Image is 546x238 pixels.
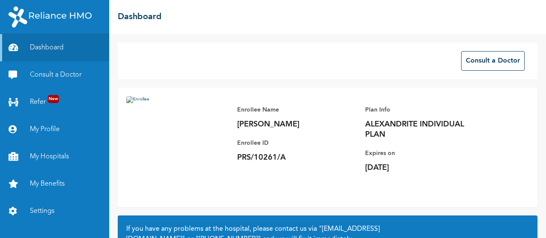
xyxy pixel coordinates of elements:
[237,152,357,163] p: PRS/10261/A
[48,95,59,103] span: New
[365,119,485,140] p: ALEXANDRITE INDIVIDUAL PLAN
[365,105,485,115] p: Plan Info
[126,96,229,198] img: Enrollee
[365,163,485,173] p: [DATE]
[237,105,357,115] p: Enrollee Name
[118,11,162,23] h2: Dashboard
[461,51,525,71] button: Consult a Doctor
[365,148,485,158] p: Expires on
[9,6,92,28] img: RelianceHMO's Logo
[237,138,357,148] p: Enrollee ID
[237,119,357,129] p: [PERSON_NAME]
